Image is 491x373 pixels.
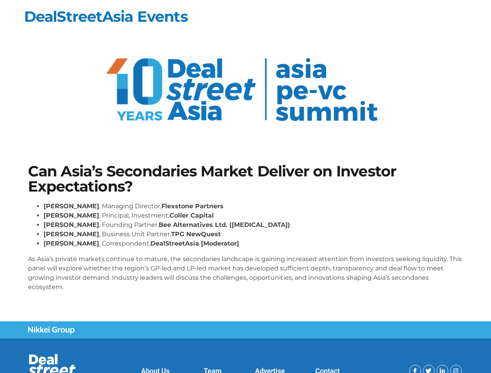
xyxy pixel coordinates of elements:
[44,230,463,239] li: , Business Unit Partner,
[24,7,188,26] a: DealStreetAsia Events
[171,230,221,238] strong: TPG NewQuest
[28,164,463,194] h1: Can Asia’s Secondaries Market Deliver on Investor Expectations?
[161,202,224,210] strong: Flexstone Partners
[44,240,99,247] strong: [PERSON_NAME]
[150,240,239,247] strong: DealStreetAsia [Moderator]
[44,212,99,219] strong: [PERSON_NAME]
[44,220,463,230] li: , Founding Partner,
[44,202,99,210] strong: [PERSON_NAME]
[44,239,463,248] li: , Correspondent,
[28,326,75,334] img: Nikkei Group
[159,221,290,228] strong: Bee Alternatives Ltd. ([MEDICAL_DATA])
[44,230,99,238] strong: [PERSON_NAME]
[169,212,214,219] strong: Coller Capital
[44,211,463,220] li: , Principal, Investment,
[44,202,463,211] li: , Managing Director,
[28,254,463,292] p: As Asia’s private markets continue to mature, the secondaries landscape is gaining increased atte...
[44,221,99,228] strong: [PERSON_NAME]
